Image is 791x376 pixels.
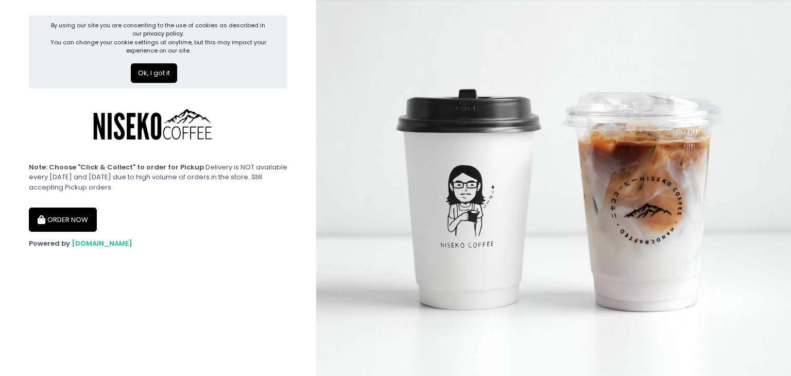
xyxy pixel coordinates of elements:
[79,95,234,156] img: Niseko Coffee
[72,238,132,248] a: [DOMAIN_NAME]
[46,21,270,55] div: By using our site you are consenting to the use of cookies as described in our You can change you...
[143,29,184,38] a: privacy policy.
[29,162,287,193] div: Delivery is NOT available every [DATE] and [DATE] due to high volume of orders in the store. Stil...
[29,162,204,172] b: Note: Choose "Click & Collect" to order for Pickup
[29,238,287,249] div: Powered by
[29,208,97,232] button: ORDER NOW
[131,63,177,83] button: Ok, I got it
